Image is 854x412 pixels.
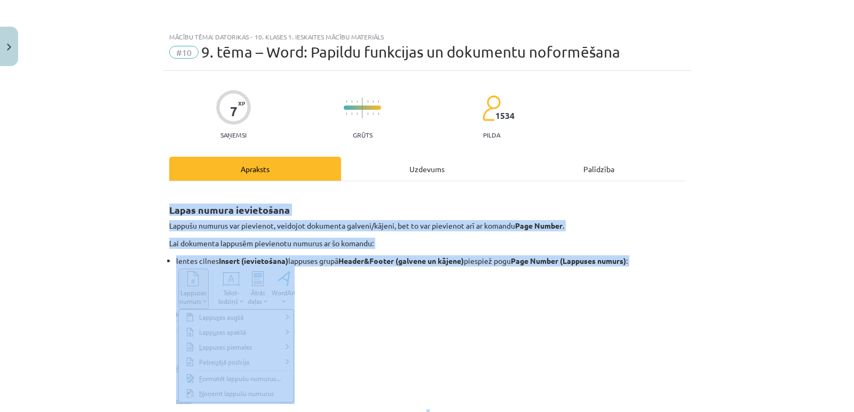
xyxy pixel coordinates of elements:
[169,220,685,231] p: Lappušu numurus var pievienot, veidojot dokumenta galveni/kājeni, bet to var pievienot arī ar kom...
[483,131,500,139] p: pilda
[362,98,363,118] img: icon-long-line-d9ea69661e0d244f92f715978eff75569469978d946b2353a9bb055b3ed8787d.svg
[373,100,374,103] img: icon-short-line-57e1e144782c952c97e751825c79c345078a6d821885a25fce030b3d8c18986b.svg
[346,100,347,103] img: icon-short-line-57e1e144782c952c97e751825c79c345078a6d821885a25fce030b3d8c18986b.svg
[511,256,626,265] b: Page Number (Lappuses numurs)
[169,238,685,249] p: Lai dokumenta lappusēm pievienotu numurus ar šo komandu:
[230,104,238,119] div: 7
[367,100,368,103] img: icon-short-line-57e1e144782c952c97e751825c79c345078a6d821885a25fce030b3d8c18986b.svg
[367,112,368,115] img: icon-short-line-57e1e144782c952c97e751825c79c345078a6d821885a25fce030b3d8c18986b.svg
[169,204,290,216] strong: Lapas numura ievietošana
[351,100,352,103] img: icon-short-line-57e1e144782c952c97e751825c79c345078a6d821885a25fce030b3d8c18986b.svg
[346,112,347,115] img: icon-short-line-57e1e144782c952c97e751825c79c345078a6d821885a25fce030b3d8c18986b.svg
[515,221,563,230] b: Page Number
[219,256,288,265] b: Insert (ievietošana)
[216,131,251,139] p: Saņemsi
[513,157,685,181] div: Palīdzība
[169,33,685,41] div: Mācību tēma: Datorikas - 10. klases 1. ieskaites mācību materiāls
[169,157,341,181] div: Apraksts
[357,100,358,103] img: icon-short-line-57e1e144782c952c97e751825c79c345078a6d821885a25fce030b3d8c18986b.svg
[176,255,685,404] li: lentes cilnes lappuses grupā piespiež pogu :
[378,100,379,103] img: icon-short-line-57e1e144782c952c97e751825c79c345078a6d821885a25fce030b3d8c18986b.svg
[351,112,352,115] img: icon-short-line-57e1e144782c952c97e751825c79c345078a6d821885a25fce030b3d8c18986b.svg
[373,112,374,115] img: icon-short-line-57e1e144782c952c97e751825c79c345078a6d821885a25fce030b3d8c18986b.svg
[238,100,245,106] span: XP
[378,112,379,115] img: icon-short-line-57e1e144782c952c97e751825c79c345078a6d821885a25fce030b3d8c18986b.svg
[338,256,464,265] b: Header&Footer (galvene un kājene)
[341,157,513,181] div: Uzdevums
[169,46,199,59] span: #10
[7,44,11,51] img: icon-close-lesson-0947bae3869378f0d4975bcd49f059093ad1ed9edebbc8119c70593378902aed.svg
[357,112,358,115] img: icon-short-line-57e1e144782c952c97e751825c79c345078a6d821885a25fce030b3d8c18986b.svg
[201,43,620,61] span: 9. tēma – Word: Papildu funkcijas un dokumentu noformēšana
[482,95,501,122] img: students-c634bb4e5e11cddfef0936a35e636f08e4e9abd3cc4e673bd6f9a4125e45ecb1.svg
[353,131,373,139] p: Grūts
[495,111,515,120] span: 1534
